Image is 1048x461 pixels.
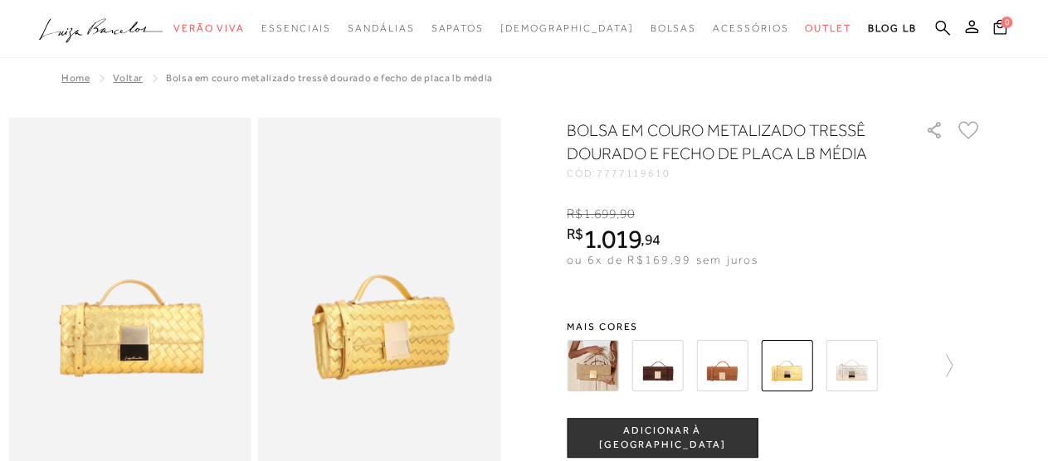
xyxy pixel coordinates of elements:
[631,340,683,391] img: BOLSA EM CAMURÇA TRESSÊ CAFÉ E FECHO DE PLACA LB MÉDIA
[567,340,618,391] img: BOLSA EM CAMURÇA TRESSÊ BEGE FENDI E FECHO DE PLACA LB MÉDIA
[567,418,758,458] button: ADICIONAR À [GEOGRAPHIC_DATA]
[567,119,878,165] h1: BOLSA EM COURO METALIZADO TRESSÊ DOURADO E FECHO DE PLACA LB MÉDIA
[173,22,245,34] span: Verão Viva
[650,22,696,34] span: Bolsas
[641,232,660,247] i: ,
[696,340,748,391] img: BOLSA EM CAMURÇA TRESSÊ CARAMELO E FECHO DE PLACA LB MÉDIA
[597,167,670,179] span: 7777119610
[261,22,331,34] span: Essenciais
[713,13,788,44] a: categoryNavScreenReaderText
[431,22,483,34] span: Sapatos
[805,22,851,34] span: Outlet
[173,13,245,44] a: categoryNavScreenReaderText
[113,72,143,84] a: Voltar
[988,18,1011,41] button: 0
[567,168,899,178] div: CÓD:
[617,206,635,221] i: ,
[567,206,582,221] i: R$
[1001,17,1012,28] span: 0
[567,226,583,241] i: R$
[619,206,634,221] span: 90
[644,230,660,248] span: 94
[761,340,812,391] img: BOLSA EM COURO METALIZADO TRESSÊ DOURADO E FECHO DE PLACA LB MÉDIA
[261,13,331,44] a: categoryNavScreenReaderText
[868,22,916,34] span: BLOG LB
[500,13,634,44] a: noSubCategoriesText
[348,13,414,44] a: categoryNavScreenReaderText
[431,13,483,44] a: categoryNavScreenReaderText
[348,22,414,34] span: Sandálias
[61,72,90,84] a: Home
[826,340,877,391] img: BOLSA EM COURO METALIZADO TRESSÊ DOURADO E FECHO DE PLACA LB MÉDIA
[582,206,617,221] span: 1.699
[583,224,641,254] span: 1.019
[650,13,696,44] a: categoryNavScreenReaderText
[500,22,634,34] span: [DEMOGRAPHIC_DATA]
[805,13,851,44] a: categoryNavScreenReaderText
[713,22,788,34] span: Acessórios
[568,424,757,453] span: ADICIONAR À [GEOGRAPHIC_DATA]
[868,13,916,44] a: BLOG LB
[567,322,982,332] span: Mais cores
[166,72,493,84] span: BOLSA EM COURO METALIZADO TRESSÊ DOURADO E FECHO DE PLACA LB MÉDIA
[567,253,758,266] span: ou 6x de R$169,99 sem juros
